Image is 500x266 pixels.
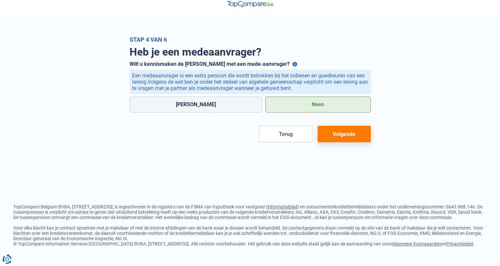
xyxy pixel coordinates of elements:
[130,97,262,112] label: [PERSON_NAME]
[130,36,371,43] div: Stap 4 van 6
[259,126,312,142] button: Terug
[392,241,441,246] a: Algemene Voorwaarden
[267,204,297,209] a: informatieblad
[227,1,273,8] img: TopCompare Logo
[130,70,371,94] div: Een medeaanvrager is een extra persoon die wordt betrokken bij het indienen en goedkeuren van een...
[318,126,371,142] button: Volgende
[446,241,473,246] a: Privacybeleid
[292,62,297,66] button: Wilt u kennismaken de [PERSON_NAME] met een mede-aanvrager?
[130,46,371,58] h1: Heb je een medeaanvrager?
[130,61,371,67] label: Wilt u kennismaken de [PERSON_NAME] met een mede-aanvrager?
[265,97,371,112] label: Neen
